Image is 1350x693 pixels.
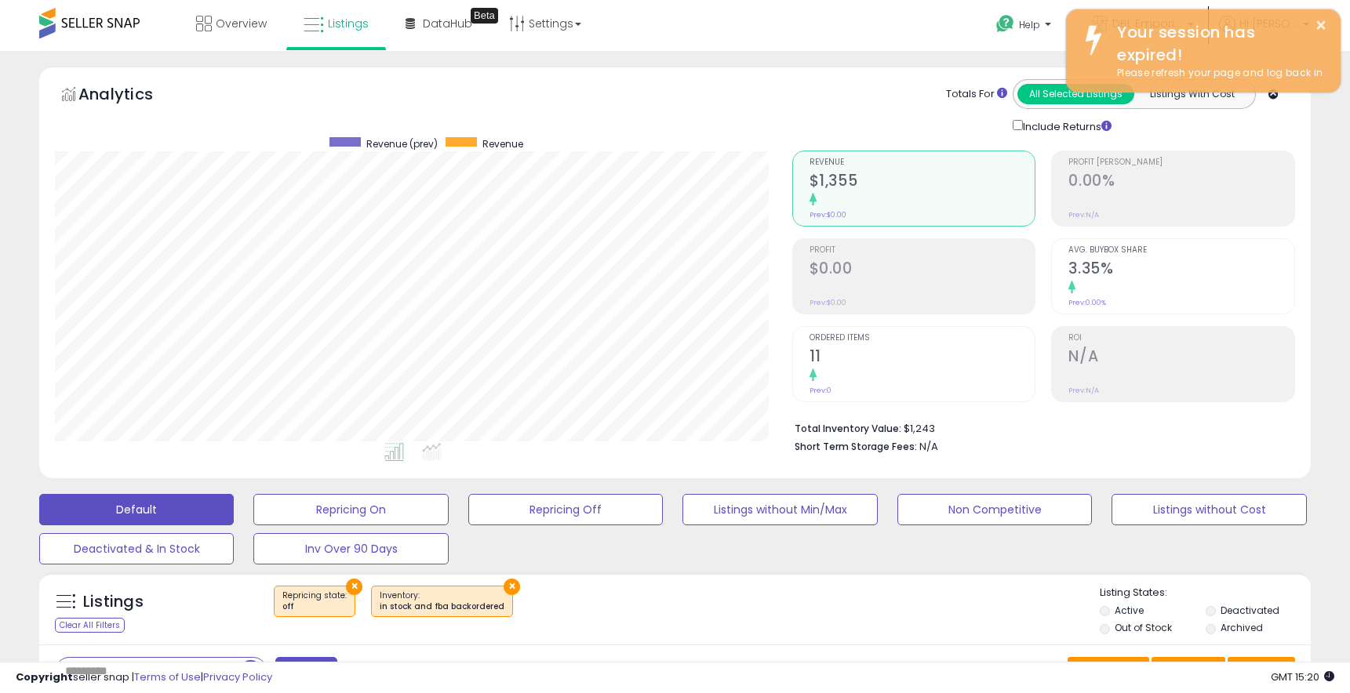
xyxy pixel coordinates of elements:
small: Prev: N/A [1068,210,1099,220]
button: Deactivated & In Stock [39,533,234,564]
span: DataHub [423,16,472,31]
h2: $0.00 [810,259,1035,281]
span: Repricing state : [282,590,347,613]
button: Default [39,494,234,525]
span: Profit [810,246,1035,255]
button: Inv Over 90 Days [253,533,448,564]
small: Prev: 0 [810,386,831,395]
h2: 3.35% [1068,259,1294,281]
span: Listings [328,16,369,31]
span: Revenue (prev) [366,137,438,151]
button: Listings without Min/Max [682,494,877,525]
span: ROI [1068,334,1294,343]
button: Non Competitive [897,494,1092,525]
span: Avg. Buybox Share [1068,246,1294,255]
span: Help [1019,18,1040,31]
span: Revenue [482,137,523,151]
label: Archived [1221,621,1263,634]
button: × [346,579,362,595]
b: Total Inventory Value: [795,422,901,435]
span: Inventory : [380,590,504,613]
a: Help [984,2,1067,51]
div: Clear All Filters [55,618,125,633]
small: Prev: $0.00 [810,210,846,220]
b: Short Term Storage Fees: [795,440,917,453]
label: Deactivated [1221,604,1279,617]
span: Revenue [810,158,1035,167]
button: All Selected Listings [1017,84,1134,104]
label: Out of Stock [1115,621,1172,634]
button: × [504,579,520,595]
small: Prev: 0.00% [1068,298,1106,307]
button: Listings With Cost [1133,84,1250,104]
h2: 0.00% [1068,172,1294,193]
p: Listing States: [1100,586,1311,600]
span: N/A [919,439,938,454]
h2: N/A [1068,347,1294,368]
div: Please refresh your page and log back in [1105,66,1329,81]
div: Your session has expired! [1105,21,1329,66]
div: Include Returns [1001,117,1130,135]
small: Prev: $0.00 [810,298,846,307]
h2: $1,355 [810,172,1035,193]
button: × [1315,16,1327,35]
label: Active [1115,604,1144,617]
span: Profit [PERSON_NAME] [1068,158,1294,167]
button: Repricing On [253,494,448,525]
h2: 11 [810,347,1035,368]
div: in stock and fba backordered [380,601,504,612]
h5: Listings [83,591,144,613]
span: Ordered Items [810,334,1035,343]
strong: Copyright [16,669,73,684]
button: Listings without Cost [1112,494,1306,525]
div: Tooltip anchor [471,8,498,24]
span: Overview [216,16,267,31]
small: Prev: N/A [1068,386,1099,395]
div: seller snap | | [16,670,272,685]
h5: Analytics [78,83,184,109]
div: Totals For [946,87,1007,102]
div: off [282,601,347,612]
span: 2025-08-16 15:20 GMT [1271,669,1334,684]
button: Repricing Off [468,494,663,525]
i: Get Help [995,14,1015,34]
li: $1,243 [795,418,1283,437]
